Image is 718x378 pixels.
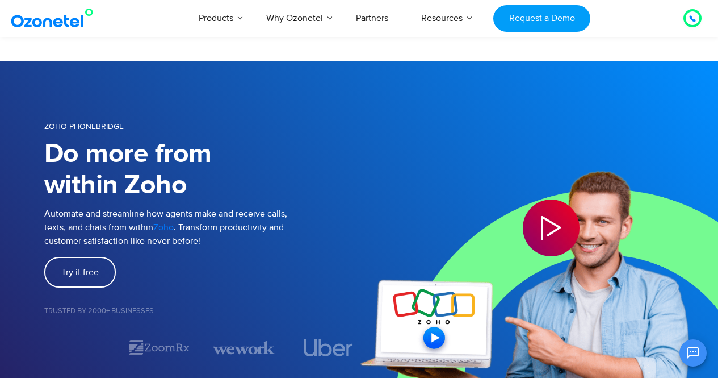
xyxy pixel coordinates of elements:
[44,257,116,288] a: Try it free
[297,339,359,356] div: 4 / 7
[493,5,590,32] a: Request a Demo
[523,200,580,256] div: Play Video
[679,339,707,367] button: Open chat
[44,341,106,355] div: 1 / 7
[153,222,174,233] span: Zoho
[153,221,174,234] a: Zoho
[304,339,353,356] img: uber
[128,338,190,358] img: zoomrx
[213,338,275,358] div: 3 / 7
[44,122,124,131] span: Zoho Phonebridge
[44,207,359,248] p: Automate and streamline how agents make and receive calls, texts, and chats from within . Transfo...
[213,338,275,358] img: wework
[44,308,359,315] h5: Trusted by 2000+ Businesses
[128,338,190,358] div: 2 / 7
[61,268,99,277] span: Try it free
[44,338,359,358] div: Image Carousel
[44,139,359,201] h1: Do more from within Zoho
